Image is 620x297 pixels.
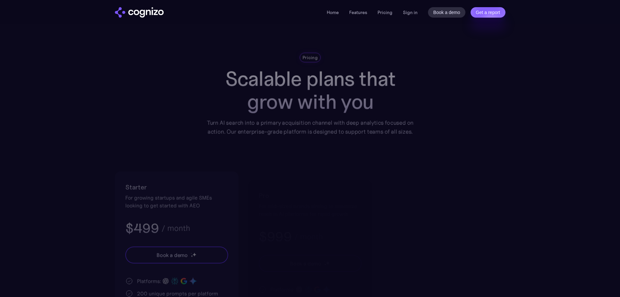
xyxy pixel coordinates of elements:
div: / month [161,224,190,232]
a: Book a demostarstarstar [125,246,228,263]
h3: $999 [259,228,292,245]
div: Book a demo [290,260,321,267]
h2: Starter [125,182,228,192]
a: Book a demostarstarstar [259,255,362,272]
a: Pricing [378,9,393,15]
div: / month [294,233,323,241]
img: cognizo logo [115,7,164,18]
h1: Scalable plans that grow with you [202,67,418,113]
a: Book a demo [428,7,465,18]
img: star [190,255,193,257]
a: Features [349,9,367,15]
img: star [192,252,196,257]
a: Sign in [403,8,418,16]
h2: Pro [259,190,362,201]
div: Book a demo [156,251,187,259]
img: star [324,263,326,266]
div: Platforms: [137,277,161,285]
div: For mid-sized brands aiming to maximize reach in AI platforms for rapid growth [259,202,362,218]
div: Pricing [302,54,318,61]
a: home [115,7,164,18]
div: Platforms: [270,286,295,293]
img: star [324,261,325,262]
div: Turn AI search into a primary acquisition channel with deep analytics focused on action. Our ente... [202,118,418,136]
a: Home [327,9,339,15]
div: For growing startups and agile SMEs looking to get started with AEO [125,194,228,209]
img: star [325,261,330,265]
a: Get a report [471,7,505,18]
h3: $499 [125,220,159,237]
img: star [190,253,191,254]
